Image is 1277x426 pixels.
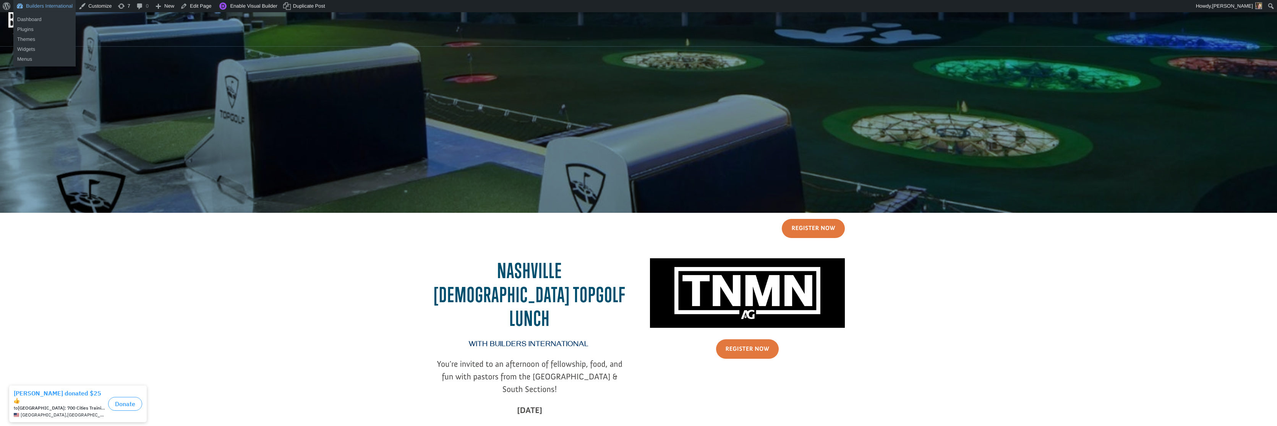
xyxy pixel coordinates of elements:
[469,340,589,350] span: with Builders International
[650,258,845,328] img: Untitled design
[13,15,76,24] a: Dashboard
[13,54,76,64] a: Menus
[1212,3,1253,9] span: [PERSON_NAME]
[13,32,76,66] ul: Builders International
[14,16,20,22] img: emoji thumbsUp
[14,31,19,36] img: US.png
[108,15,142,29] button: Donate
[8,11,72,35] img: Builders International
[432,259,627,334] h2: Nashville [DEMOGRAPHIC_DATA] Topgolf Lunch
[21,31,105,36] span: [GEOGRAPHIC_DATA] , [GEOGRAPHIC_DATA]
[437,359,622,394] span: You’re invited to an afternoon of fellowship, food, and fun with pastors from the [GEOGRAPHIC_DAT...
[18,23,122,29] strong: [GEOGRAPHIC_DATA]: 700 Cities Training Center
[782,219,845,238] a: Register Now
[13,24,76,34] a: Plugins
[13,44,76,54] a: Widgets
[13,12,76,37] ul: Builders International
[517,405,542,415] strong: [DATE]
[14,24,105,29] div: to
[13,34,76,44] a: Themes
[716,339,779,359] a: Register Now
[14,8,105,23] div: [PERSON_NAME] donated $25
